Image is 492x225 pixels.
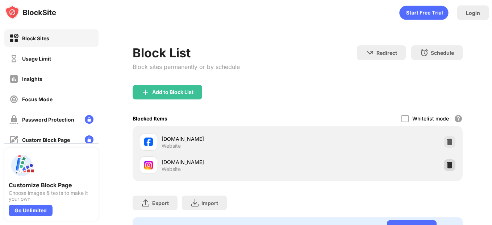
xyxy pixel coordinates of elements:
div: Export [152,200,169,206]
img: favicons [144,161,153,169]
div: Schedule [431,50,454,56]
div: [DOMAIN_NAME] [162,135,297,143]
img: insights-off.svg [9,74,18,83]
img: favicons [144,138,153,146]
div: Whitelist mode [412,115,449,122]
div: Website [162,143,181,149]
div: Customize Block Page [9,181,94,189]
div: animation [399,5,449,20]
img: lock-menu.svg [85,135,93,144]
div: Block List [133,45,240,60]
div: Choose images & texts to make it your own [9,190,94,202]
img: time-usage-off.svg [9,54,18,63]
div: Usage Limit [22,56,51,62]
div: Block sites permanently or by schedule [133,63,240,70]
div: Login [466,10,480,16]
img: block-on.svg [9,34,18,43]
div: [DOMAIN_NAME] [162,158,297,166]
img: focus-off.svg [9,95,18,104]
div: Focus Mode [22,96,53,102]
img: customize-block-page-off.svg [9,135,18,144]
img: password-protection-off.svg [9,115,18,124]
img: logo-blocksite.svg [5,5,56,20]
div: Go Unlimited [9,205,53,216]
div: Add to Block List [152,89,193,95]
div: Import [201,200,218,206]
div: Block Sites [22,35,49,41]
div: Redirect [376,50,397,56]
img: push-custom-page.svg [9,152,35,179]
div: Insights [22,76,42,82]
div: Custom Block Page [22,137,70,143]
div: Blocked Items [133,115,167,122]
div: Password Protection [22,116,74,123]
div: Website [162,166,181,172]
img: lock-menu.svg [85,115,93,124]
